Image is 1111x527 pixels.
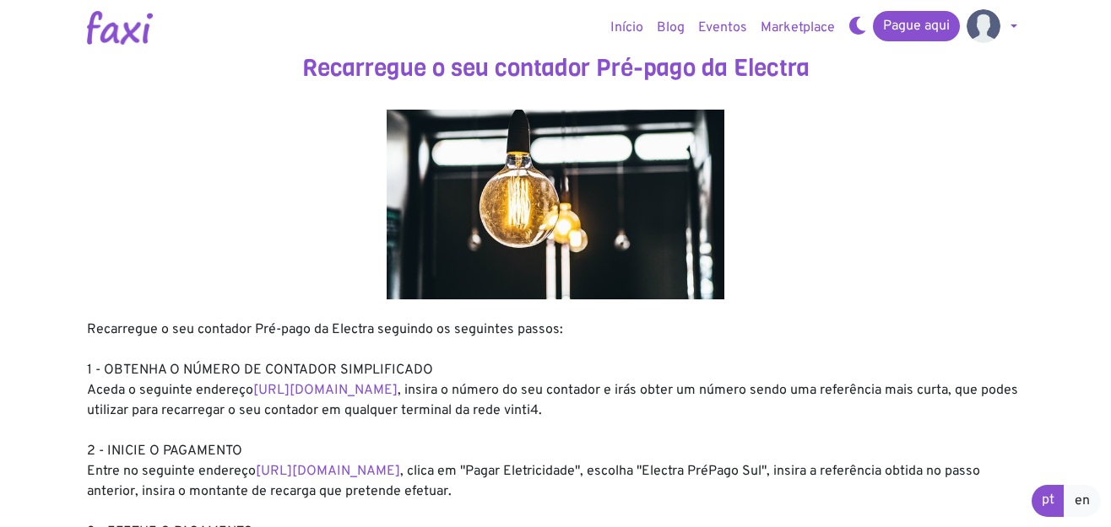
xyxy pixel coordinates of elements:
[87,11,153,45] img: Logotipo Faxi Online
[650,11,691,45] a: Blog
[873,11,960,41] a: Pague aqui
[387,110,724,299] img: energy.jpg
[256,463,400,480] a: [URL][DOMAIN_NAME]
[253,382,398,399] a: [URL][DOMAIN_NAME]
[87,54,1024,83] h3: Recarregue o seu contador Pré-pago da Electra
[604,11,650,45] a: Início
[1032,485,1065,517] a: pt
[691,11,754,45] a: Eventos
[1064,485,1101,517] a: en
[754,11,842,45] a: Marketplace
